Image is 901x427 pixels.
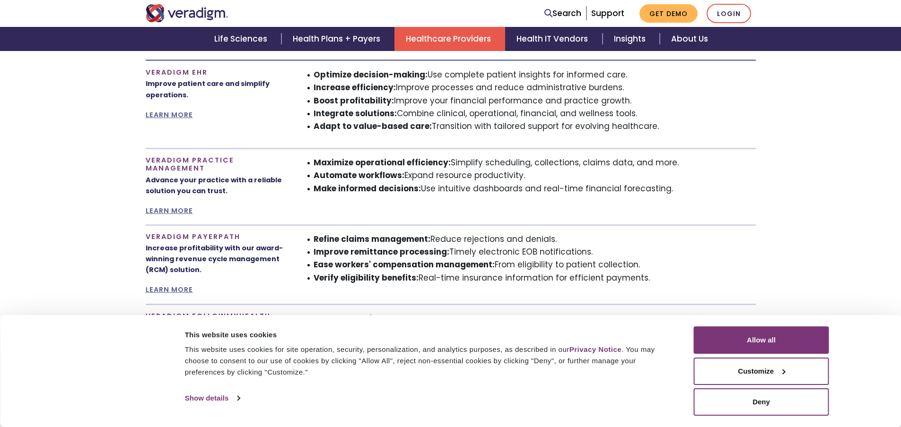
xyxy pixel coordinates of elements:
p: Increase profitability with our award-winning revenue cycle management (RCM) solution. [146,243,288,275]
button: Customize [694,358,829,385]
a: Support [591,8,624,19]
a: Login [707,4,751,23]
a: LEARN MORE [146,285,193,294]
p: Advance your practice with a reliable solution you can trust. [146,175,288,196]
li: Expand resource productivity. [314,169,756,182]
button: Allow all [694,326,829,354]
a: Show details [185,391,240,405]
li: Simplify scheduling, collections, claims data, and more. [314,156,756,169]
strong: Adapt to value-based care: [314,120,432,132]
strong: Empower patients: [314,313,393,324]
strong: Boost profitability: [314,95,394,106]
li: Timely electronic EOB notifications. [314,246,756,258]
strong: Verify eligibility benefits: [314,272,419,283]
a: About Us [660,27,719,51]
p: Improve patient care and simplify operations. [146,78,288,100]
strong: Automate workflows: [314,170,404,181]
strong: Refine claims management: [314,233,430,245]
li: Real-time insurance information for efficient payments. [314,272,756,284]
li: Transition with tailored support for evolving healthcare. [314,120,756,133]
li: Improve your financial performance and practice growth. [314,94,756,107]
a: LEARN MORE [146,110,193,120]
li: Improve processes and reduce administrative burdens. [314,81,756,94]
strong: Ease workers' compensation management: [314,259,495,270]
a: Health IT Vendors [505,27,602,51]
li: Use complete patient insights for informed care. [314,68,756,81]
a: Search [544,7,581,20]
strong: Increase efficiency: [314,82,396,93]
a: Privacy Notice [569,345,621,353]
strong: Improve remittance processing: [314,246,449,257]
h4: Veradigm FollowMyHealth [146,312,288,320]
h4: Veradigm Practice Management [146,156,288,173]
h4: Veradigm Payerpath [146,233,288,241]
a: Healthcare Providers [394,27,505,51]
img: Veradigm logo [146,4,228,22]
a: Health Plans + Payers [281,27,394,51]
a: LEARN MORE [146,206,193,215]
button: Deny [694,388,829,416]
li: Use intuitive dashboards and real-time financial forecasting. [314,182,756,195]
strong: Maximize operational efficiency: [314,157,451,168]
strong: Optimize decision-making: [314,69,428,80]
a: Life Sciences [203,27,281,51]
li: Use actionable communication to help improve care quality and outcomes. [314,312,756,325]
li: Combine clinical, operational, financial, and wellness tools. [314,107,756,120]
div: This website uses cookies [185,329,673,341]
li: From eligibility to patient collection. [314,258,756,271]
a: Get Demo [639,4,698,23]
a: Insights [603,27,660,51]
h4: Veradigm EHR [146,68,288,77]
strong: Make informed decisions: [314,183,421,194]
div: This website uses cookies for site operation, security, personalization, and analytics purposes, ... [185,344,673,378]
li: Reduce rejections and denials. [314,233,756,246]
strong: Integrate solutions: [314,108,397,119]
